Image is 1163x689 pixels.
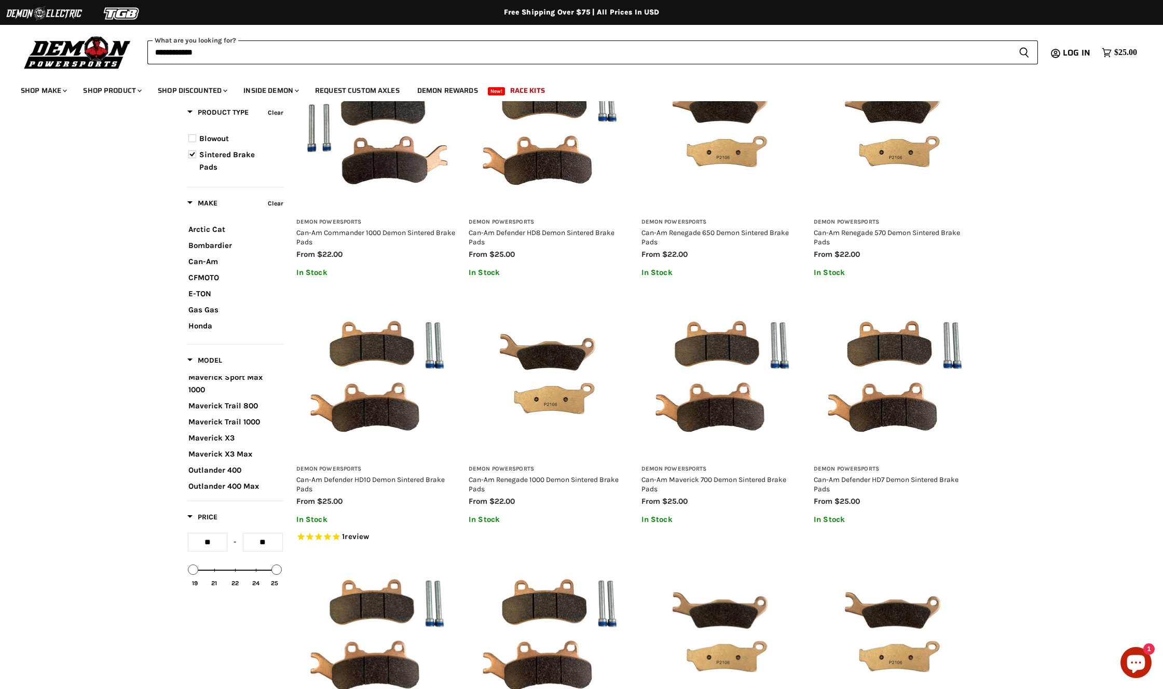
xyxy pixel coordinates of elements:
span: Outlander 400 [188,465,241,475]
span: Maverick Trail 1000 [188,417,260,426]
a: Shop Discounted [150,80,234,101]
span: review [345,532,369,542]
span: Bombardier [188,241,232,250]
input: When autocomplete results are available use up and down arrows to review and enter to select [147,40,1010,64]
span: Maverick X3 [188,433,235,443]
h3: Demon Powersports [814,218,976,226]
span: Can-Am [188,257,218,266]
input: Min value [188,533,228,552]
button: Clear filter by Product Type [265,107,283,121]
h3: Demon Powersports [814,465,976,473]
span: Outlander 400 Max [188,481,259,491]
span: Make [187,199,217,208]
div: Product filter [187,18,283,610]
div: 24 [252,580,259,587]
span: from [814,497,832,506]
button: Search [1010,40,1038,64]
form: Product [147,40,1038,64]
a: Shop Make [13,80,73,101]
p: In Stock [469,268,631,277]
span: from [814,250,832,259]
div: Free Shipping Over $75 | All Prices In USD [167,8,997,17]
a: Inside Demon [236,80,305,101]
h3: Demon Powersports [296,465,459,473]
a: Can-Am Renegade 1000 Demon Sintered Brake Pads [469,475,619,493]
span: Price [187,513,217,521]
span: Blowout [199,134,229,143]
p: In Stock [469,515,631,524]
p: In Stock [641,268,804,277]
h3: Demon Powersports [469,465,631,473]
span: Arctic Cat [188,225,225,234]
img: Can-Am Renegade 570 Demon Sintered Brake Pads [814,48,976,211]
span: Log in [1063,46,1090,59]
span: Model [187,356,222,365]
a: Can-Am Defender HD10 Demon Sintered Brake Pads [296,475,445,493]
a: Can-Am Commander 1000 Demon Sintered Brake Pads [296,228,455,246]
a: Request Custom Axles [307,80,407,101]
p: In Stock [814,515,976,524]
span: Maverick X3 Max [188,449,252,459]
h3: Demon Powersports [641,465,804,473]
a: $25.00 [1097,45,1142,60]
h3: Demon Powersports [469,218,631,226]
span: $25.00 [834,497,860,506]
span: E-TON [188,289,211,298]
a: Can-Am Defender HD8 Demon Sintered Brake Pads [469,228,614,246]
img: Can-Am Renegade 650 Demon Sintered Brake Pads [641,48,804,211]
span: Gas Gas [188,305,218,314]
span: $22.00 [834,250,860,259]
button: Filter by Make [187,198,217,211]
a: Shop Product [75,80,148,101]
a: Demon Rewards [409,80,486,101]
span: $25.00 [317,497,343,506]
span: Sintered Brake Pads [199,150,255,172]
span: 1 reviews [342,532,369,542]
span: from [641,497,660,506]
span: from [469,250,487,259]
img: Can-Am Defender HD7 Demon Sintered Brake Pads [814,295,976,458]
img: Can-Am Commander 1000 Demon Sintered Brake Pads [296,48,459,211]
a: Can-Am Renegade 570 Demon Sintered Brake Pads [814,228,960,246]
span: Maverick Trail 800 [188,401,258,410]
span: $25.00 [489,250,515,259]
div: - [227,533,243,552]
h3: Demon Powersports [296,218,459,226]
span: New! [488,87,505,95]
span: from [296,250,315,259]
input: Max value [243,533,283,552]
a: Can-Am Defender HD7 Demon Sintered Brake Pads [814,475,959,493]
span: Rated 5.0 out of 5 stars 1 reviews [296,532,459,543]
span: Honda [188,321,212,330]
img: TGB Logo 2 [83,4,161,23]
span: Product Type [187,108,249,117]
p: In Stock [296,515,459,524]
span: Maverick Sport Max 1000 [188,373,263,394]
a: Race Kits [502,80,553,101]
ul: Main menu [13,76,1134,101]
p: In Stock [296,268,459,277]
span: $22.00 [317,250,343,259]
img: Can-Am Renegade 1000 Demon Sintered Brake Pads [469,295,631,458]
p: In Stock [641,515,804,524]
span: from [469,497,487,506]
inbox-online-store-chat: Shopify online store chat [1117,647,1155,681]
button: Filter by Product Type [187,107,249,120]
button: Clear filter by Make [265,198,283,212]
img: Demon Electric Logo 2 [5,4,83,23]
a: Log in [1058,48,1097,58]
div: 25 [271,580,278,587]
span: $25.00 [1114,48,1137,58]
img: Can-Am Defender HD10 Demon Sintered Brake Pads [296,295,459,458]
div: 22 [231,580,239,587]
a: Can-Am Defender HD8 Demon Sintered Brake Pads [469,48,631,211]
div: 19 [192,580,198,587]
p: In Stock [814,268,976,277]
span: $22.00 [489,497,515,506]
img: Can-Am Maverick 700 Demon Sintered Brake Pads [641,295,804,458]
